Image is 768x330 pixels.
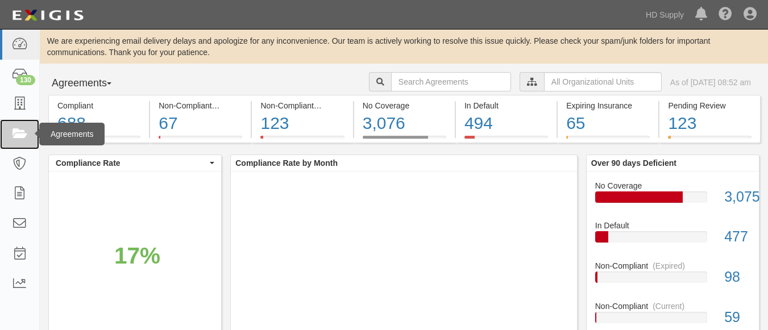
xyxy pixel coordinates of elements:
[40,35,768,58] div: We are experiencing email delivery delays and apologize for any inconvenience. Our team is active...
[587,220,759,231] div: In Default
[57,111,140,136] div: 688
[464,100,548,111] div: In Default
[544,72,662,91] input: All Organizational Units
[39,123,105,145] div: Agreements
[391,72,511,91] input: Search Agreements
[464,111,548,136] div: 494
[363,100,446,111] div: No Coverage
[217,100,248,111] div: (Current)
[716,307,759,328] div: 59
[653,300,684,312] div: (Current)
[150,136,251,145] a: Non-Compliant(Current)67
[595,260,750,300] a: Non-Compliant(Expired)98
[653,260,685,271] div: (Expired)
[114,240,160,273] div: 17%
[9,5,87,26] img: logo-5460c22ac91f19d4615b14bd174203de0afe785f0fc80cf4dbbc73dc1793850b.png
[49,155,221,171] button: Compliance Rate
[668,111,751,136] div: 123
[159,111,242,136] div: 67
[716,187,759,207] div: 3,075
[668,100,751,111] div: Pending Review
[252,136,352,145] a: Non-Compliant(Expired)123
[716,227,759,247] div: 477
[159,100,242,111] div: Non-Compliant (Current)
[716,267,759,287] div: 98
[566,111,650,136] div: 65
[719,8,732,22] i: Help Center - Complianz
[16,75,35,85] div: 130
[587,180,759,191] div: No Coverage
[354,136,455,145] a: No Coverage3,076
[260,111,344,136] div: 123
[587,300,759,312] div: Non-Compliant
[595,220,750,260] a: In Default477
[566,100,650,111] div: Expiring Insurance
[318,100,351,111] div: (Expired)
[48,72,134,95] button: Agreements
[595,180,750,220] a: No Coverage3,075
[363,111,446,136] div: 3,076
[56,157,207,169] span: Compliance Rate
[558,136,658,145] a: Expiring Insurance65
[591,158,676,168] b: Over 90 days Deficient
[260,100,344,111] div: Non-Compliant (Expired)
[640,3,690,26] a: HD Supply
[235,158,338,168] b: Compliance Rate by Month
[659,136,760,145] a: Pending Review123
[456,136,557,145] a: In Default494
[57,100,140,111] div: Compliant
[670,77,751,88] div: As of [DATE] 08:52 am
[587,260,759,271] div: Non-Compliant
